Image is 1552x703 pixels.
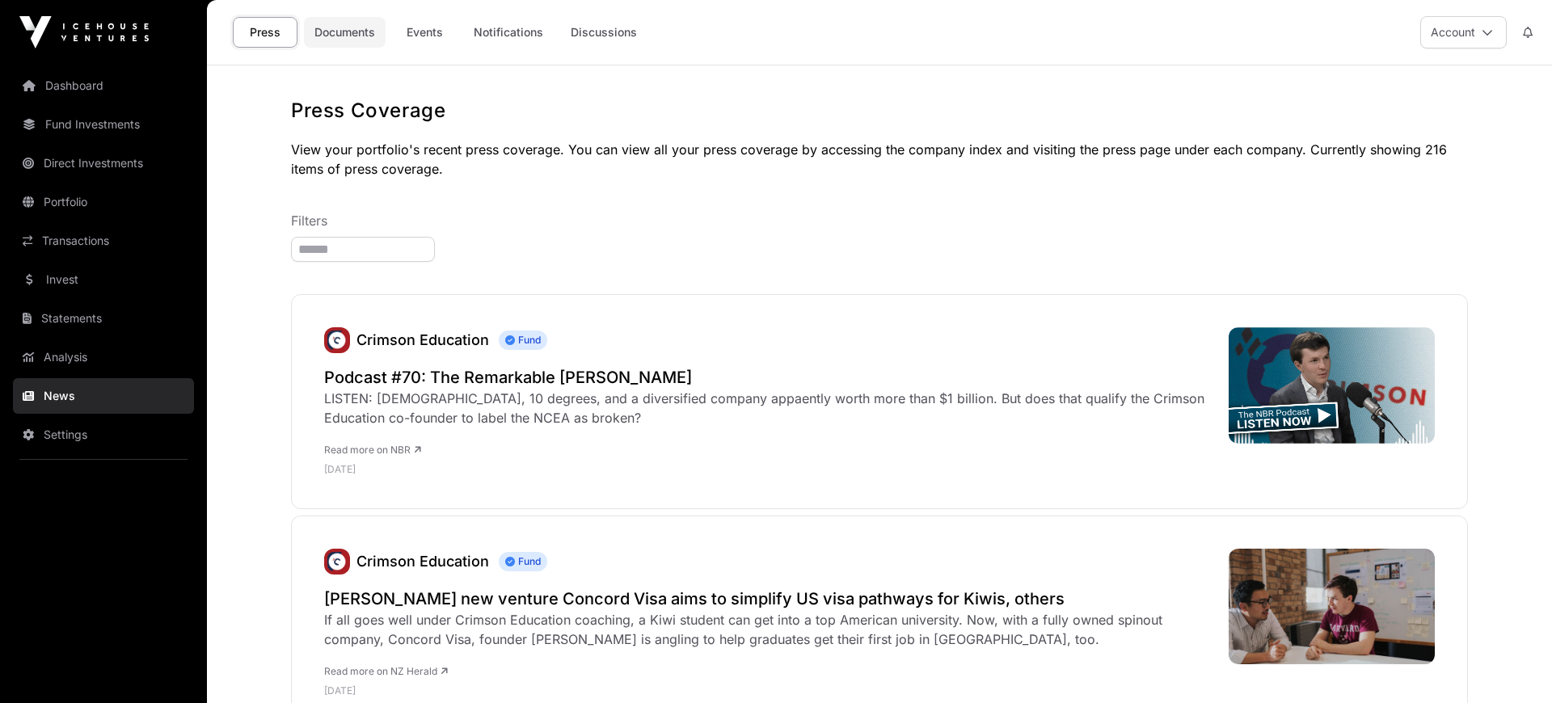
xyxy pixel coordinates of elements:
a: News [13,378,194,414]
div: If all goes well under Crimson Education coaching, a Kiwi student can get into a top American uni... [324,610,1212,649]
span: Fund [499,330,547,350]
iframe: Chat Widget [1471,625,1552,703]
a: Read more on NBR [324,444,421,456]
a: Direct Investments [13,145,194,181]
a: Notifications [463,17,554,48]
a: Settings [13,417,194,453]
p: [DATE] [324,684,1212,697]
a: Analysis [13,339,194,375]
img: unnamed.jpg [324,327,350,353]
div: LISTEN: [DEMOGRAPHIC_DATA], 10 degrees, and a diversified company appaently worth more than $1 bi... [324,389,1212,427]
p: Filters [291,211,1468,230]
a: Crimson Education [356,553,489,570]
a: Fund Investments [13,107,194,142]
button: Account [1420,16,1507,48]
p: View your portfolio's recent press coverage. You can view all your press coverage by accessing th... [291,140,1468,179]
h1: Press Coverage [291,98,1468,124]
a: [PERSON_NAME] new venture Concord Visa aims to simplify US visa pathways for Kiwis, others [324,587,1212,610]
img: NBRP-Episode-70-Jamie-Beaton-LEAD-GIF.gif [1229,327,1435,444]
a: Dashboard [13,68,194,103]
span: Fund [499,552,547,571]
img: unnamed.jpg [324,549,350,575]
a: Crimson Education [324,549,350,575]
img: Icehouse Ventures Logo [19,16,149,48]
a: Events [392,17,457,48]
a: Press [233,17,297,48]
a: Discussions [560,17,647,48]
img: S2EQ3V4SVJGTPNBYDX7OWO3PIU.jpg [1229,549,1435,664]
a: Documents [304,17,386,48]
a: Crimson Education [356,331,489,348]
p: [DATE] [324,463,1212,476]
a: Read more on NZ Herald [324,665,448,677]
a: Statements [13,301,194,336]
a: Invest [13,262,194,297]
a: Podcast #70: The Remarkable [PERSON_NAME] [324,366,1212,389]
a: Transactions [13,223,194,259]
a: Crimson Education [324,327,350,353]
a: Portfolio [13,184,194,220]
